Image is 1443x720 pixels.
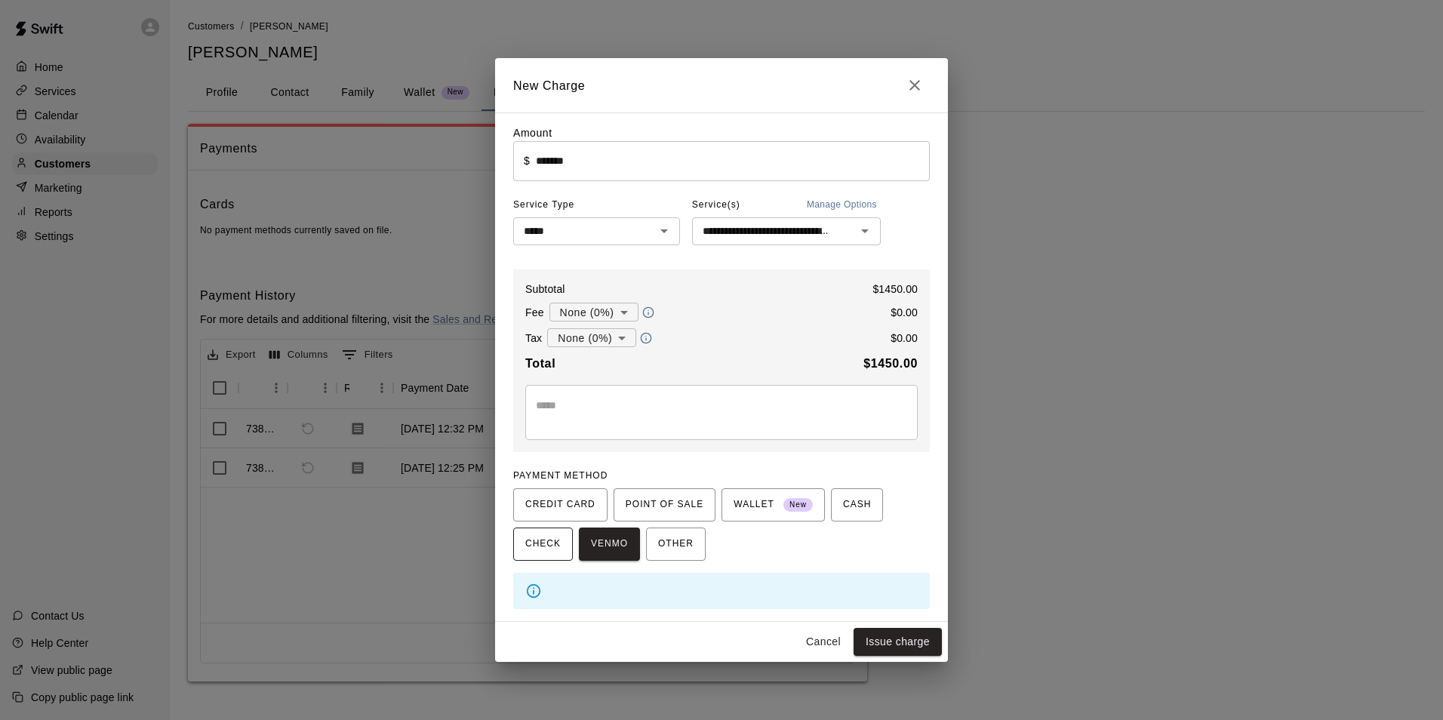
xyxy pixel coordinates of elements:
[525,532,561,556] span: CHECK
[863,357,918,370] b: $ 1450.00
[831,488,883,522] button: CASH
[525,357,555,370] b: Total
[614,488,715,522] button: POINT OF SALE
[525,493,595,517] span: CREDIT CARD
[734,493,813,517] span: WALLET
[495,58,948,112] h2: New Charge
[721,488,825,522] button: WALLET New
[783,495,813,515] span: New
[803,193,881,217] button: Manage Options
[891,305,918,320] p: $ 0.00
[525,331,542,346] p: Tax
[854,220,875,242] button: Open
[799,628,848,656] button: Cancel
[658,532,694,556] span: OTHER
[843,493,871,517] span: CASH
[549,298,638,326] div: None (0%)
[524,153,530,168] p: $
[646,528,706,561] button: OTHER
[513,470,608,481] span: PAYMENT METHOD
[626,493,703,517] span: POINT OF SALE
[513,528,573,561] button: CHECK
[525,282,565,297] p: Subtotal
[692,193,740,217] span: Service(s)
[547,324,636,352] div: None (0%)
[654,220,675,242] button: Open
[591,532,628,556] span: VENMO
[579,528,640,561] button: VENMO
[891,331,918,346] p: $ 0.00
[513,193,680,217] span: Service Type
[854,628,942,656] button: Issue charge
[872,282,918,297] p: $ 1450.00
[513,127,552,139] label: Amount
[513,488,608,522] button: CREDIT CARD
[900,70,930,100] button: Close
[525,305,544,320] p: Fee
